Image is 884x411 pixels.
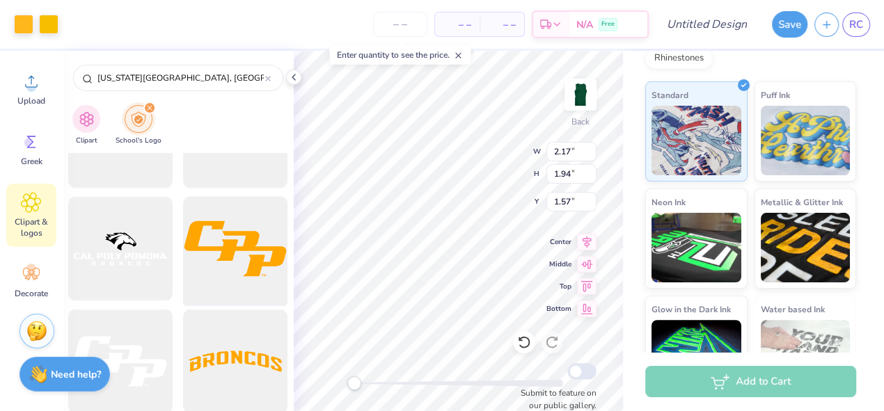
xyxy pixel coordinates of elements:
span: Decorate [15,288,48,299]
span: Glow in the Dark Ink [652,302,731,316]
span: Free [601,19,615,29]
img: Glow in the Dark Ink [652,320,741,389]
button: filter button [72,105,100,146]
span: Puff Ink [761,88,790,102]
div: Back [571,115,590,128]
span: Metallic & Glitter Ink [761,195,843,209]
img: Metallic & Glitter Ink [761,213,851,282]
span: – – [488,17,516,32]
img: School's Logo Image [131,111,146,127]
div: Accessibility label [347,376,361,390]
span: RC [849,17,863,33]
button: filter button [116,105,161,146]
input: – – [373,12,427,37]
div: filter for School's Logo [116,105,161,146]
span: Clipart & logos [8,216,54,239]
div: filter for Clipart [72,105,100,146]
span: Greek [21,156,42,167]
input: Try "WashU" [96,71,265,85]
span: Center [546,236,571,248]
a: RC [842,13,870,37]
span: – – [443,17,471,32]
strong: Need help? [51,368,101,381]
input: Untitled Design [656,10,758,38]
span: Water based Ink [761,302,825,316]
img: Back [567,81,594,108]
img: Standard [652,106,741,175]
div: Enter quantity to see the price. [329,45,471,65]
img: Water based Ink [761,320,851,389]
span: N/A [576,17,593,32]
span: Neon Ink [652,195,686,209]
span: Clipart [76,136,97,146]
span: Standard [652,88,688,102]
img: Puff Ink [761,106,851,175]
div: Rhinestones [645,48,713,69]
img: Clipart Image [79,111,95,127]
img: Neon Ink [652,213,741,282]
button: Save [772,11,807,38]
span: Bottom [546,303,571,314]
span: School's Logo [116,136,161,146]
span: Top [546,281,571,292]
span: Middle [546,259,571,270]
span: Upload [17,95,45,106]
